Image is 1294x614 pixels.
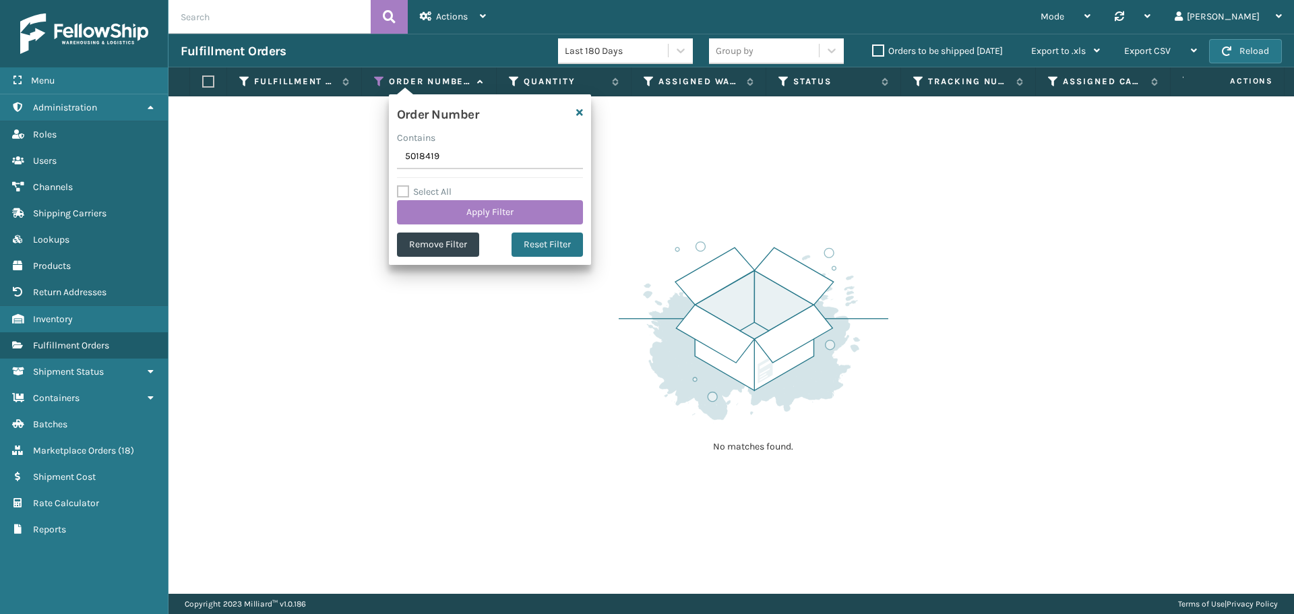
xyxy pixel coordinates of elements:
label: Assigned Warehouse [658,75,740,88]
button: Apply Filter [397,200,583,224]
span: Return Addresses [33,286,106,298]
span: Products [33,260,71,272]
label: Fulfillment Order Id [254,75,336,88]
a: Terms of Use [1178,599,1225,609]
button: Reload [1209,39,1282,63]
span: Export to .xls [1031,45,1086,57]
div: | [1178,594,1278,614]
h4: Order Number [397,102,479,123]
label: Order Number [389,75,470,88]
img: logo [20,13,148,54]
span: Administration [33,102,97,113]
span: Marketplace Orders [33,445,116,456]
span: Lookups [33,234,69,245]
span: Roles [33,129,57,140]
span: Shipment Status [33,366,104,377]
span: Inventory [33,313,73,325]
span: Channels [33,181,73,193]
span: Shipping Carriers [33,208,106,219]
div: Group by [716,44,753,58]
span: Reports [33,524,66,535]
span: Containers [33,392,80,404]
label: Contains [397,131,435,145]
input: Type the text you wish to filter on [397,145,583,169]
h3: Fulfillment Orders [181,43,286,59]
label: Tracking Number [928,75,1010,88]
button: Reset Filter [512,233,583,257]
button: Remove Filter [397,233,479,257]
p: Copyright 2023 Milliard™ v 1.0.186 [185,594,306,614]
span: Menu [31,75,55,86]
span: Mode [1041,11,1064,22]
span: Batches [33,419,67,430]
label: Status [793,75,875,88]
label: Assigned Carrier Service [1063,75,1144,88]
label: Quantity [524,75,605,88]
div: Last 180 Days [565,44,669,58]
span: Export CSV [1124,45,1171,57]
span: Rate Calculator [33,497,99,509]
label: Orders to be shipped [DATE] [872,45,1003,57]
span: Fulfillment Orders [33,340,109,351]
span: Actions [436,11,468,22]
span: Shipment Cost [33,471,96,483]
span: ( 18 ) [118,445,134,456]
span: Actions [1188,70,1281,92]
label: Select All [397,186,452,197]
a: Privacy Policy [1227,599,1278,609]
span: Users [33,155,57,166]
